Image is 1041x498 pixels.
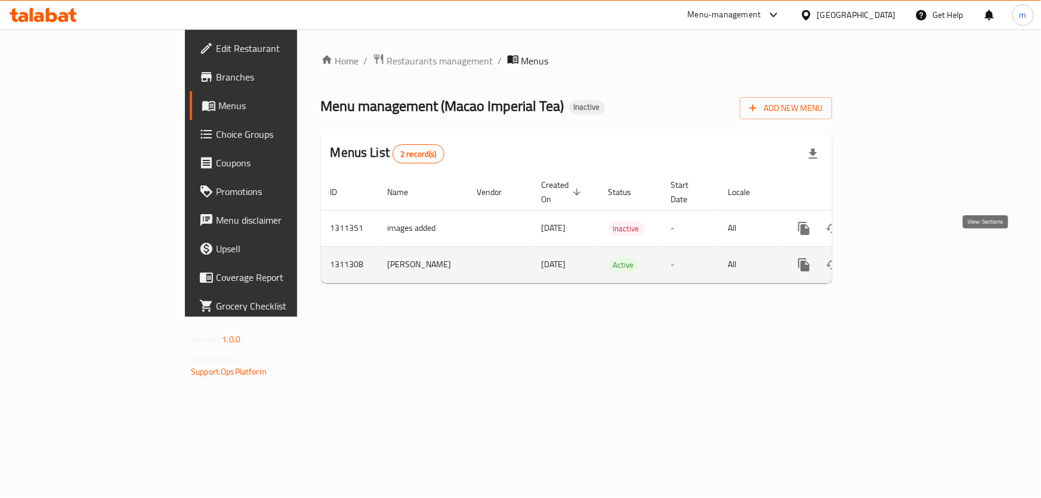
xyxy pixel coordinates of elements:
span: Active [608,258,639,272]
span: m [1020,8,1027,21]
button: Add New Menu [740,97,832,119]
span: [DATE] [542,220,566,236]
span: Branches [216,70,349,84]
span: [DATE] [542,256,566,272]
td: [PERSON_NAME] [378,246,468,283]
li: / [364,54,368,68]
th: Actions [780,174,914,211]
span: Vendor [477,185,518,199]
span: Menus [218,98,349,113]
span: Menu disclaimer [216,213,349,227]
div: Export file [799,140,827,168]
a: Choice Groups [190,120,359,149]
div: Menu-management [688,8,761,22]
nav: breadcrumb [321,53,832,69]
td: - [662,246,719,283]
span: Edit Restaurant [216,41,349,55]
a: Restaurants management [373,53,493,69]
span: Status [608,185,647,199]
button: Change Status [818,214,847,243]
div: [GEOGRAPHIC_DATA] [817,8,896,21]
span: Locale [728,185,766,199]
a: Menus [190,91,359,120]
a: Edit Restaurant [190,34,359,63]
span: ID [330,185,353,199]
a: Support.OpsPlatform [191,364,267,379]
span: Version: [191,332,220,347]
button: more [790,250,818,279]
a: Coverage Report [190,263,359,292]
a: Upsell [190,234,359,263]
span: Menus [521,54,549,68]
h2: Menus List [330,144,444,163]
span: 1.0.0 [222,332,240,347]
a: Menu disclaimer [190,206,359,234]
li: / [498,54,502,68]
span: Choice Groups [216,127,349,141]
td: All [719,246,780,283]
span: Promotions [216,184,349,199]
td: images added [378,210,468,246]
button: more [790,214,818,243]
button: Change Status [818,250,847,279]
span: Inactive [569,102,605,112]
span: Start Date [671,178,705,206]
span: Created On [542,178,585,206]
span: Coverage Report [216,270,349,284]
span: Add New Menu [749,101,823,116]
span: Upsell [216,242,349,256]
a: Coupons [190,149,359,177]
span: 2 record(s) [393,149,444,160]
td: - [662,210,719,246]
span: Restaurants management [387,54,493,68]
td: All [719,210,780,246]
a: Branches [190,63,359,91]
span: Name [388,185,424,199]
a: Grocery Checklist [190,292,359,320]
table: enhanced table [321,174,914,283]
a: Promotions [190,177,359,206]
span: Get support on: [191,352,246,367]
div: Inactive [569,100,605,115]
div: Total records count [393,144,444,163]
span: Coupons [216,156,349,170]
span: Inactive [608,222,644,236]
span: Grocery Checklist [216,299,349,313]
span: Menu management ( Macao Imperial Tea ) [321,92,564,119]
